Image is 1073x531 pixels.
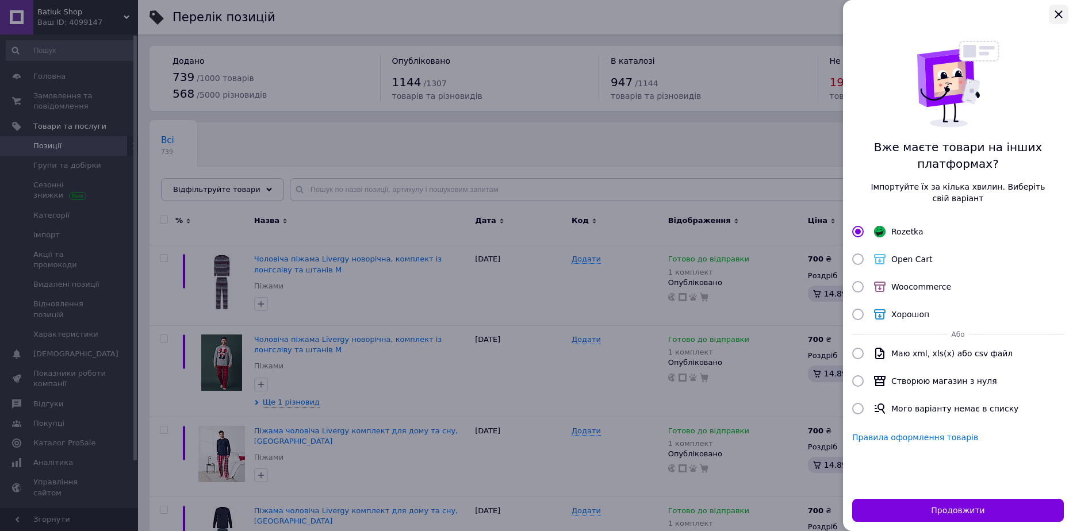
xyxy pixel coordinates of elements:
[871,139,1045,172] span: Вже маєте товари на інших платформах?
[891,227,923,236] span: Rozetka
[891,376,997,386] span: Створюю магазин з нуля
[891,404,1018,413] span: Мого варіанту немає в списку
[871,181,1045,204] span: Імпортуйте їх за кілька хвилин. Виберіть свій варіант
[891,255,932,264] span: Open Cart
[891,349,1013,358] span: Маю xml, xls(x) або csv файл
[891,282,951,291] span: Woocommerce
[852,433,978,442] a: Правила оформлення товарів
[852,499,1064,522] button: Продовжити
[1049,5,1068,24] button: Закрыть
[952,330,965,338] span: Або
[891,310,929,319] span: Хорошоп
